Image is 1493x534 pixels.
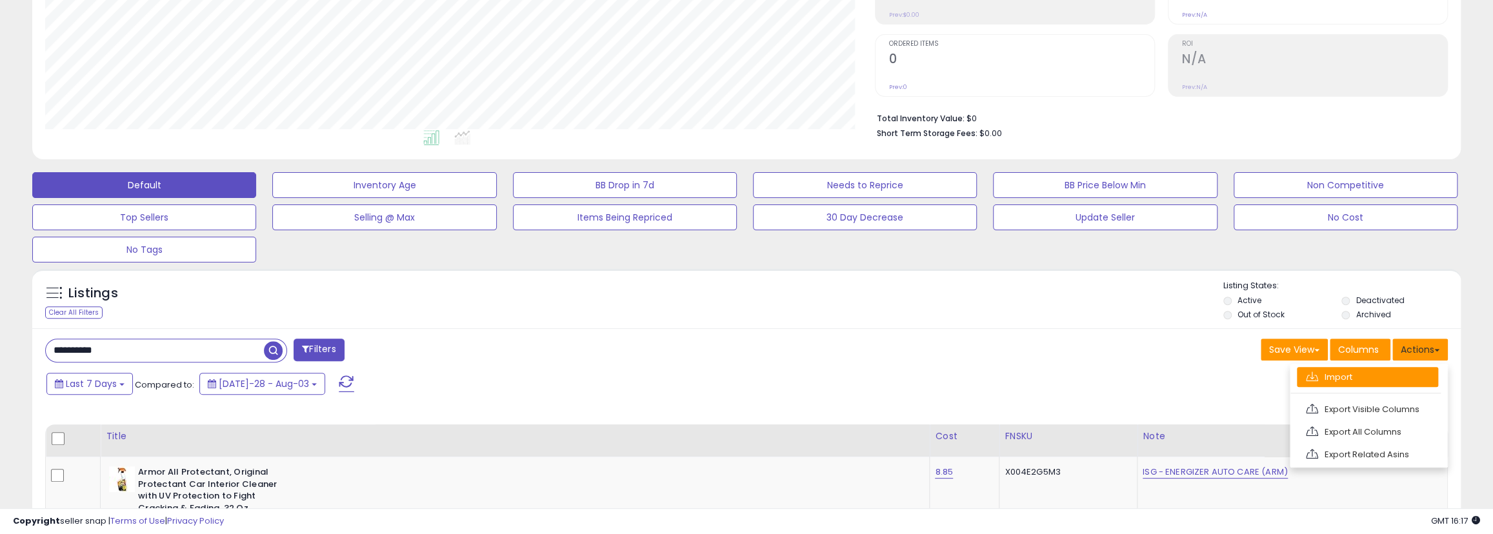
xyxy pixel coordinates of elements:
[294,339,344,361] button: Filters
[1330,339,1390,361] button: Columns
[1297,399,1438,419] a: Export Visible Columns
[66,377,117,390] span: Last 7 Days
[110,515,165,527] a: Terms of Use
[979,127,1002,139] span: $0.00
[13,515,224,528] div: seller snap | |
[1182,52,1447,69] h2: N/A
[1237,295,1261,306] label: Active
[1223,280,1461,292] p: Listing States:
[1237,309,1285,320] label: Out of Stock
[1338,343,1379,356] span: Columns
[1297,367,1438,387] a: Import
[513,204,737,230] button: Items Being Repriced
[1182,11,1207,19] small: Prev: N/A
[877,128,977,139] b: Short Term Storage Fees:
[32,204,256,230] button: Top Sellers
[199,373,325,395] button: [DATE]-28 - Aug-03
[1182,41,1447,48] span: ROI
[889,83,907,91] small: Prev: 0
[935,430,994,443] div: Cost
[889,41,1154,48] span: Ordered Items
[272,204,496,230] button: Selling @ Max
[993,204,1217,230] button: Update Seller
[1261,339,1328,361] button: Save View
[1297,444,1438,464] a: Export Related Asins
[1297,422,1438,442] a: Export All Columns
[1356,295,1404,306] label: Deactivated
[1234,172,1458,198] button: Non Competitive
[935,466,953,479] a: 8.85
[167,515,224,527] a: Privacy Policy
[1356,309,1390,320] label: Archived
[513,172,737,198] button: BB Drop in 7d
[889,11,919,19] small: Prev: $0.00
[877,113,965,124] b: Total Inventory Value:
[877,110,1438,125] li: $0
[1182,83,1207,91] small: Prev: N/A
[1143,430,1442,443] div: Note
[1392,339,1448,361] button: Actions
[138,466,295,517] b: Armor All Protectant, Original Protectant Car Interior Cleaner with UV Protection to Fight Cracki...
[106,430,924,443] div: Title
[68,284,118,302] h5: Listings
[1005,430,1132,443] div: FNSKU
[1431,515,1480,527] span: 2025-08-11 16:17 GMT
[889,52,1154,69] h2: 0
[272,172,496,198] button: Inventory Age
[135,379,194,391] span: Compared to:
[13,515,60,527] strong: Copyright
[1005,466,1127,478] div: X004E2G5M3
[32,172,256,198] button: Default
[219,377,309,390] span: [DATE]-28 - Aug-03
[1234,204,1458,230] button: No Cost
[753,172,977,198] button: Needs to Reprice
[32,237,256,262] button: No Tags
[109,466,135,492] img: 4189-LJiLlL._SL40_.jpg
[753,204,977,230] button: 30 Day Decrease
[993,172,1217,198] button: BB Price Below Min
[46,373,133,395] button: Last 7 Days
[1143,466,1288,479] a: ISG - ENERGIZER AUTO CARE (ARM)
[45,306,103,319] div: Clear All Filters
